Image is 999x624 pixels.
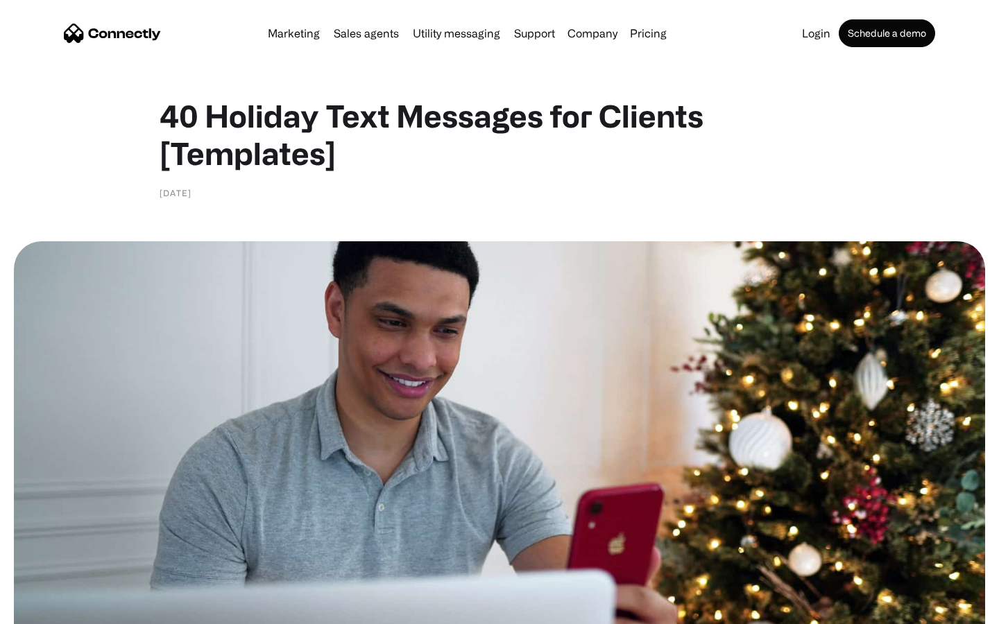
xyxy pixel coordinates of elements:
a: Pricing [624,28,672,39]
a: Marketing [262,28,325,39]
a: Login [796,28,836,39]
div: Company [567,24,617,43]
aside: Language selected: English [14,600,83,619]
a: Support [509,28,561,39]
a: Sales agents [328,28,404,39]
ul: Language list [28,600,83,619]
a: Schedule a demo [839,19,935,47]
a: Utility messaging [407,28,506,39]
div: [DATE] [160,186,191,200]
h1: 40 Holiday Text Messages for Clients [Templates] [160,97,839,172]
